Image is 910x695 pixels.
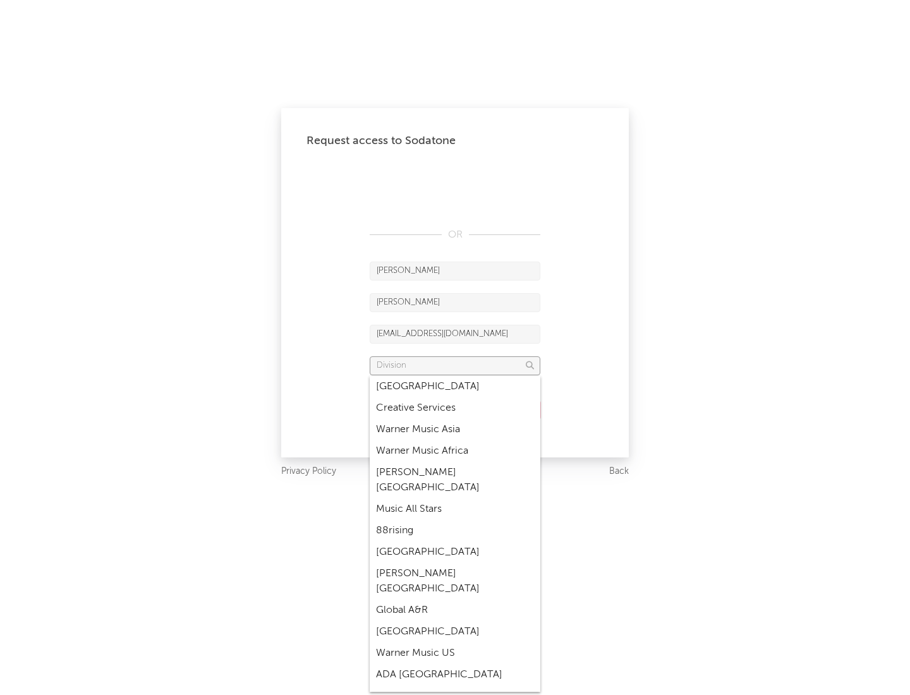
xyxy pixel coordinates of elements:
[370,397,540,419] div: Creative Services
[370,440,540,462] div: Warner Music Africa
[370,563,540,600] div: [PERSON_NAME] [GEOGRAPHIC_DATA]
[370,325,540,344] input: Email
[370,499,540,520] div: Music All Stars
[306,133,604,148] div: Request access to Sodatone
[370,541,540,563] div: [GEOGRAPHIC_DATA]
[370,293,540,312] input: Last Name
[370,643,540,664] div: Warner Music US
[370,262,540,281] input: First Name
[370,520,540,541] div: 88rising
[370,419,540,440] div: Warner Music Asia
[370,462,540,499] div: [PERSON_NAME] [GEOGRAPHIC_DATA]
[609,464,629,480] a: Back
[370,356,540,375] input: Division
[370,621,540,643] div: [GEOGRAPHIC_DATA]
[370,376,540,397] div: [GEOGRAPHIC_DATA]
[370,664,540,686] div: ADA [GEOGRAPHIC_DATA]
[370,600,540,621] div: Global A&R
[370,227,540,243] div: OR
[281,464,336,480] a: Privacy Policy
